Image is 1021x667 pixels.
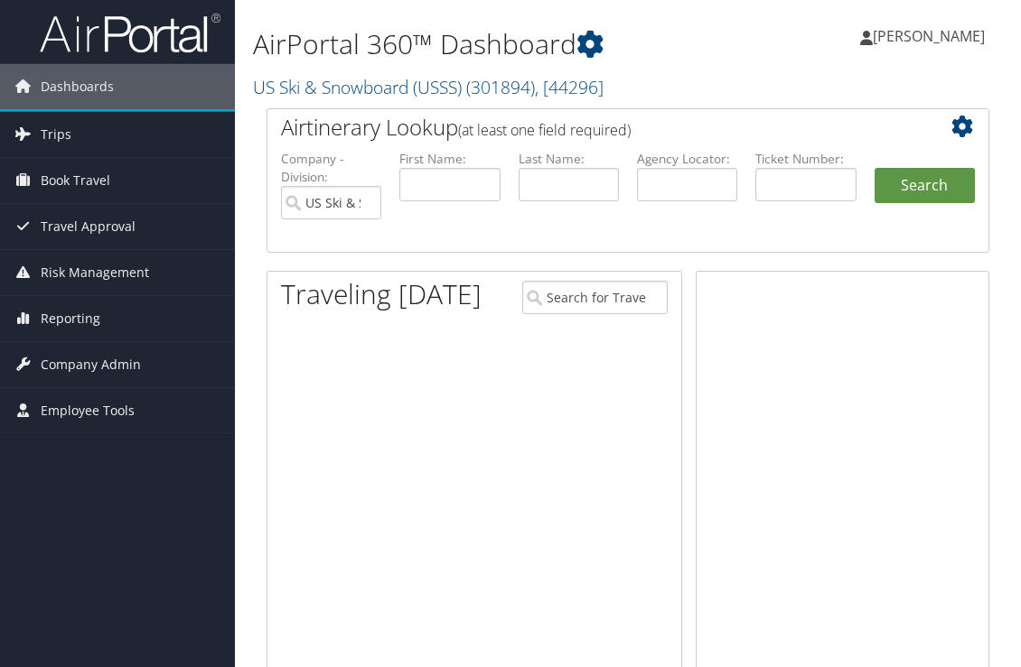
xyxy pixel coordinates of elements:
[41,342,141,387] span: Company Admin
[637,150,737,168] label: Agency Locator:
[875,168,975,204] button: Search
[40,12,220,54] img: airportal-logo.png
[873,26,985,46] span: [PERSON_NAME]
[281,112,915,143] h2: Airtinerary Lookup
[281,275,482,313] h1: Traveling [DATE]
[41,388,135,433] span: Employee Tools
[41,112,71,157] span: Trips
[253,25,753,63] h1: AirPortal 360™ Dashboard
[41,296,100,341] span: Reporting
[458,120,631,140] span: (at least one field required)
[41,64,114,109] span: Dashboards
[522,281,668,314] input: Search for Traveler
[41,204,136,249] span: Travel Approval
[860,9,1003,63] a: [PERSON_NAME]
[399,150,500,168] label: First Name:
[253,75,604,99] a: US Ski & Snowboard (USSS)
[41,250,149,295] span: Risk Management
[466,75,535,99] span: ( 301894 )
[755,150,856,168] label: Ticket Number:
[41,158,110,203] span: Book Travel
[281,150,381,187] label: Company - Division:
[519,150,619,168] label: Last Name:
[535,75,604,99] span: , [ 44296 ]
